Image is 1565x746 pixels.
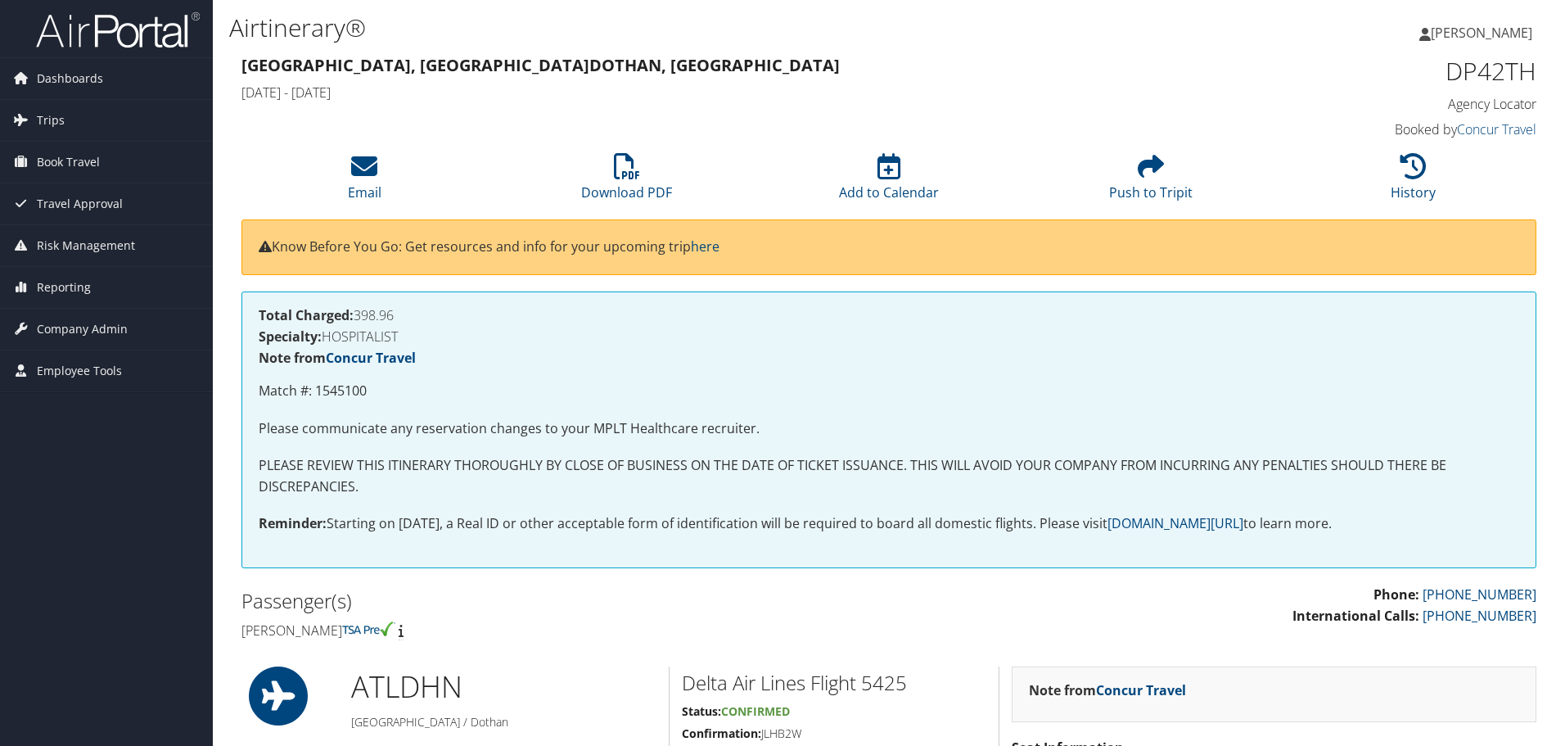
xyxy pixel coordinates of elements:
[691,237,719,255] a: here
[348,162,381,201] a: Email
[37,58,103,99] span: Dashboards
[241,54,840,76] strong: [GEOGRAPHIC_DATA], [GEOGRAPHIC_DATA] Dothan, [GEOGRAPHIC_DATA]
[1096,681,1186,699] a: Concur Travel
[37,142,100,183] span: Book Travel
[1431,24,1532,42] span: [PERSON_NAME]
[241,84,1206,102] h4: [DATE] - [DATE]
[36,11,200,49] img: airportal-logo.png
[1457,120,1536,138] a: Concur Travel
[721,703,790,719] span: Confirmed
[229,11,1109,45] h1: Airtinerary®
[1391,162,1436,201] a: History
[682,726,986,742] h5: JLHB2W
[326,349,416,367] a: Concur Travel
[682,726,761,741] strong: Confirmation:
[1107,514,1243,532] a: [DOMAIN_NAME][URL]
[241,622,877,640] h4: [PERSON_NAME]
[259,513,1519,535] p: Starting on [DATE], a Real ID or other acceptable form of identification will be required to boar...
[351,714,656,730] h5: [GEOGRAPHIC_DATA] / Dothan
[581,162,672,201] a: Download PDF
[37,225,135,266] span: Risk Management
[259,237,1519,258] p: Know Before You Go: Get resources and info for your upcoming trip
[1423,585,1536,604] a: [PHONE_NUMBER]
[1373,585,1419,604] strong: Phone:
[259,349,416,367] strong: Note from
[1423,607,1536,625] a: [PHONE_NUMBER]
[259,381,1519,402] p: Match #: 1545100
[1231,95,1536,113] h4: Agency Locator
[839,162,939,201] a: Add to Calendar
[682,669,986,697] h2: Delta Air Lines Flight 5425
[37,309,128,350] span: Company Admin
[37,350,122,391] span: Employee Tools
[351,667,656,708] h1: ATL DHN
[1109,162,1193,201] a: Push to Tripit
[682,703,721,719] strong: Status:
[37,183,123,224] span: Travel Approval
[1231,120,1536,138] h4: Booked by
[259,455,1519,497] p: PLEASE REVIEW THIS ITINERARY THOROUGHLY BY CLOSE OF BUSINESS ON THE DATE OF TICKET ISSUANCE. THIS...
[1292,607,1419,625] strong: International Calls:
[342,622,395,636] img: tsa-precheck.png
[1419,8,1549,57] a: [PERSON_NAME]
[37,100,65,141] span: Trips
[1231,54,1536,88] h1: DP42TH
[1029,681,1186,699] strong: Note from
[259,328,322,346] strong: Specialty:
[259,330,1519,343] h4: HOSPITALIST
[259,306,354,324] strong: Total Charged:
[259,418,1519,440] p: Please communicate any reservation changes to your MPLT Healthcare recruiter.
[259,514,327,532] strong: Reminder:
[241,587,877,615] h2: Passenger(s)
[37,267,91,308] span: Reporting
[259,309,1519,322] h4: 398.96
